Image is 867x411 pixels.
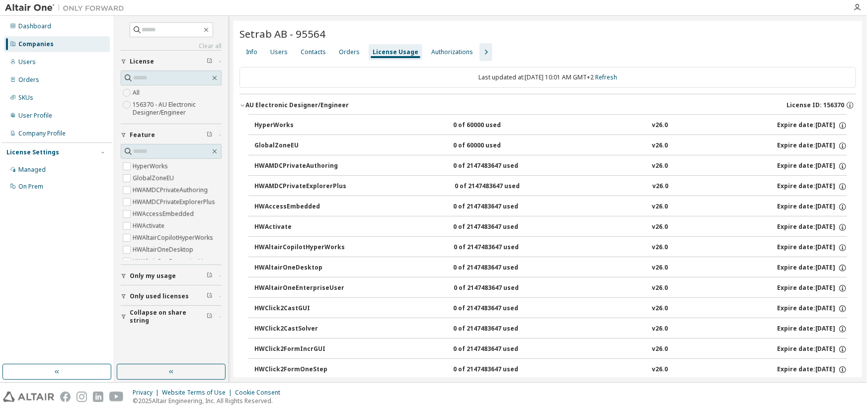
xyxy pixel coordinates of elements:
div: Expire date: [DATE] [777,345,847,354]
button: AU Electronic Designer/EngineerLicense ID: 156370 [239,94,856,116]
div: Expire date: [DATE] [777,284,847,293]
div: Companies [18,40,54,48]
label: HyperWorks [133,160,170,172]
a: Refresh [595,73,617,81]
button: HWAMDCPrivateAuthoring0 of 2147483647 usedv26.0Expire date:[DATE] [254,155,847,177]
div: 0 of 2147483647 used [453,345,543,354]
button: HWAltairOneEnterpriseUser0 of 2147483647 usedv26.0Expire date:[DATE] [254,277,847,299]
div: v26.0 [652,284,668,293]
img: instagram.svg [77,392,87,402]
div: v26.0 [652,162,668,171]
div: HWAltairOneDesktop [254,264,344,273]
div: v26.0 [652,304,668,313]
span: Only my usage [130,272,176,280]
div: Expire date: [DATE] [777,304,847,313]
div: Contacts [301,48,326,56]
div: v26.0 [652,203,668,211]
label: HWAccessEmbedded [133,208,196,220]
div: v26.0 [652,141,668,150]
span: Clear filter [207,313,213,321]
button: HyperWorks0 of 60000 usedv26.0Expire date:[DATE] [254,115,847,137]
div: HWAMDCPrivateExplorerPlus [254,182,346,191]
div: 0 of 2147483647 used [453,304,543,313]
div: Expire date: [DATE] [777,121,847,130]
div: v26.0 [652,121,668,130]
label: All [133,87,142,99]
div: Expire date: [DATE] [777,264,847,273]
div: HWClick2FormIncrGUI [254,345,344,354]
div: Expire date: [DATE] [777,223,847,232]
div: HWAMDCPrivateAuthoring [254,162,344,171]
div: HWAltairOneEnterpriseUser [254,284,344,293]
button: HWAccessEmbedded0 of 2147483647 usedv26.0Expire date:[DATE] [254,196,847,218]
label: HWAMDCPrivateExplorerPlus [133,196,217,208]
button: HWActivate0 of 2147483647 usedv26.0Expire date:[DATE] [254,216,847,238]
img: youtube.svg [109,392,124,402]
img: altair_logo.svg [3,392,54,402]
div: 0 of 2147483647 used [454,243,543,252]
span: Clear filter [207,58,213,66]
span: Feature [130,131,155,139]
div: 0 of 2147483647 used [453,264,543,273]
div: v26.0 [653,182,669,191]
div: Company Profile [18,130,66,137]
div: 0 of 2147483647 used [455,182,544,191]
div: Privacy [133,389,162,397]
div: Dashboard [18,22,51,30]
div: Info [246,48,257,56]
span: Clear filter [207,292,213,300]
div: HWClick2CastSolver [254,325,344,334]
div: HyperWorks [254,121,344,130]
button: Collapse on share string [121,306,222,328]
div: Authorizations [431,48,473,56]
button: Feature [121,124,222,146]
div: Users [18,58,36,66]
div: v26.0 [652,243,668,252]
div: 0 of 2147483647 used [453,365,543,374]
button: GlobalZoneEU0 of 60000 usedv26.0Expire date:[DATE] [254,135,847,157]
div: Users [270,48,288,56]
img: Altair One [5,3,129,13]
button: HWAltairCopilotHyperWorks0 of 2147483647 usedv26.0Expire date:[DATE] [254,237,847,259]
div: HWAltairCopilotHyperWorks [254,243,345,252]
div: v26.0 [652,325,668,334]
div: v26.0 [652,264,668,273]
div: GlobalZoneEU [254,141,344,150]
div: Expire date: [DATE] [777,325,847,334]
label: GlobalZoneEU [133,172,176,184]
div: Expire date: [DATE] [777,243,847,252]
label: HWAMDCPrivateAuthoring [133,184,210,196]
label: 156370 - AU Electronic Designer/Engineer [133,99,222,119]
div: Expire date: [DATE] [777,203,847,211]
span: Clear filter [207,272,213,280]
div: Last updated at: [DATE] 10:01 AM GMT+2 [239,67,856,88]
label: HWAltairOneEnterpriseUser [133,256,214,268]
div: Website Terms of Use [162,389,235,397]
button: Only my usage [121,265,222,287]
div: 0 of 2147483647 used [453,162,543,171]
button: HWClick2CastSolver0 of 2147483647 usedv26.0Expire date:[DATE] [254,318,847,340]
label: HWAltairCopilotHyperWorks [133,232,215,244]
span: Collapse on share string [130,309,207,325]
div: User Profile [18,112,52,120]
div: Orders [339,48,360,56]
label: HWAltairOneDesktop [133,244,195,256]
div: Managed [18,166,46,174]
div: v26.0 [652,345,668,354]
div: AU Electronic Designer/Engineer [245,101,349,109]
div: Expire date: [DATE] [777,182,847,191]
div: Expire date: [DATE] [777,365,847,374]
div: v26.0 [652,365,668,374]
div: License Usage [373,48,418,56]
button: HWClick2CastGUI0 of 2147483647 usedv26.0Expire date:[DATE] [254,298,847,320]
button: License [121,51,222,72]
div: 0 of 2147483647 used [453,325,543,334]
div: v26.0 [652,223,668,232]
label: HWActivate [133,220,166,232]
div: Orders [18,76,39,84]
button: HWClick2FormIncrGUI0 of 2147483647 usedv26.0Expire date:[DATE] [254,339,847,360]
div: SKUs [18,94,33,102]
div: 0 of 2147483647 used [454,284,543,293]
span: Setrab AB - 95564 [239,27,325,41]
div: 0 of 60000 used [453,121,543,130]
